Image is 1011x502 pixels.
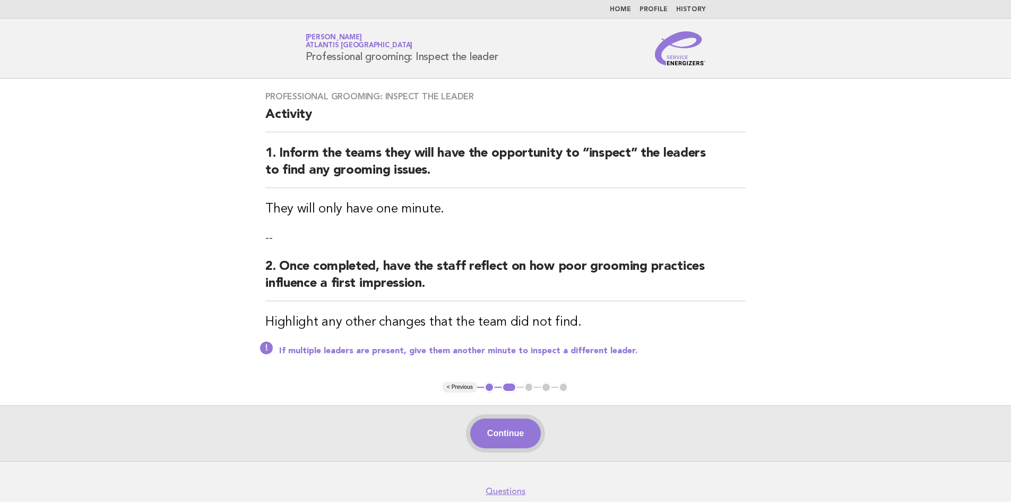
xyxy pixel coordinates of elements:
h1: Professional grooming: Inspect the leader [306,35,498,62]
button: Continue [470,419,541,448]
a: Questions [486,486,525,497]
h2: 1. Inform the teams they will have the opportunity to “inspect” the leaders to find any grooming ... [265,145,746,188]
a: Home [610,6,631,13]
img: Service Energizers [655,31,706,65]
button: < Previous [443,382,477,393]
span: Atlantis [GEOGRAPHIC_DATA] [306,42,413,49]
a: Profile [640,6,668,13]
h3: Professional grooming: Inspect the leader [265,91,746,102]
p: -- [265,231,746,245]
h3: They will only have one minute. [265,201,746,218]
h2: Activity [265,106,746,132]
h3: Highlight any other changes that the team did not find. [265,314,746,331]
button: 1 [484,382,495,393]
p: If multiple leaders are present, give them another minute to inspect a different leader. [279,346,746,356]
button: 2 [502,382,517,393]
h2: 2. Once completed, have the staff reflect on how poor grooming practices influence a first impres... [265,258,746,301]
a: [PERSON_NAME]Atlantis [GEOGRAPHIC_DATA] [306,34,413,49]
a: History [676,6,706,13]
